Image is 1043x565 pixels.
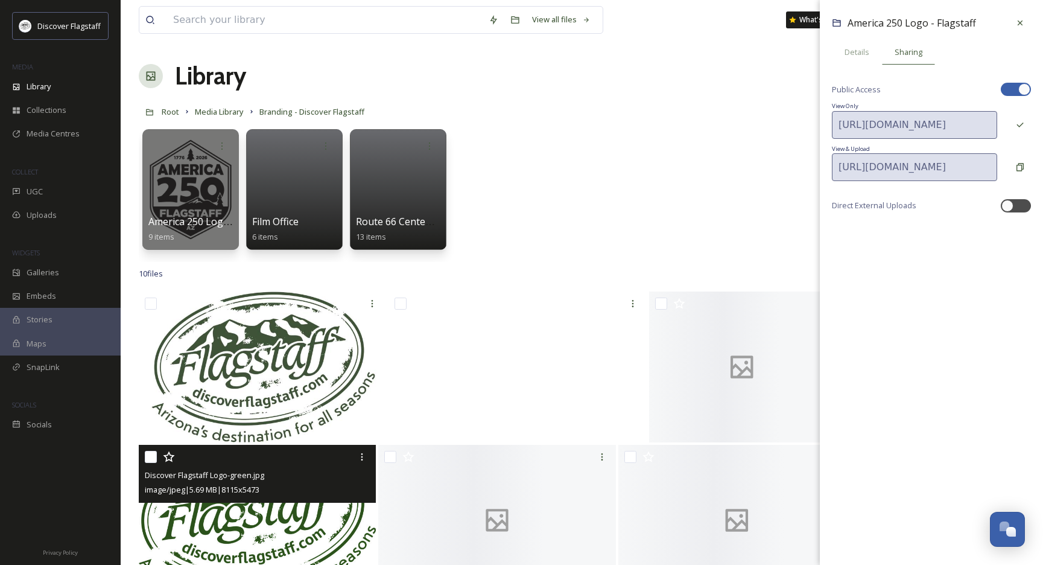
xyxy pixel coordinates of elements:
[27,186,43,197] span: UGC
[12,248,40,257] span: WIDGETS
[252,215,299,228] span: Film Office
[148,231,174,242] span: 9 items
[27,338,46,350] span: Maps
[252,231,278,242] span: 6 items
[356,216,448,242] a: Route 66 Centennial13 items
[175,58,246,94] a: Library
[27,314,52,325] span: Stories
[12,62,33,71] span: MEDIA
[19,20,31,32] img: Untitled%20design%20(1).png
[139,268,163,279] span: 10 file s
[195,106,244,117] span: Media Library
[162,106,179,117] span: Root
[145,484,259,495] span: image/jpeg | 5.69 MB | 8115 x 5473
[832,200,916,211] span: Direct External Uploads
[139,292,386,442] img: Discover-Flagstaff-Logo-green-web.jpg
[990,512,1025,547] button: Open Chat
[195,104,244,119] a: Media Library
[388,292,647,442] img: Discover Flagstaff Logo-white.png
[27,362,60,373] span: SnapLink
[12,400,36,409] span: SOCIALS
[148,215,277,228] span: America 250 Logo - Flagstaff
[259,104,364,119] a: Branding - Discover Flagstaff
[27,104,66,116] span: Collections
[786,11,846,28] a: What's New
[356,215,448,228] span: Route 66 Centennial
[43,549,78,557] span: Privacy Policy
[12,167,38,176] span: COLLECT
[27,209,57,221] span: Uploads
[37,21,101,31] span: Discover Flagstaff
[259,106,364,117] span: Branding - Discover Flagstaff
[27,290,56,302] span: Embeds
[148,216,277,242] a: America 250 Logo - Flagstaff9 items
[356,231,386,242] span: 13 items
[27,267,59,278] span: Galleries
[27,128,80,139] span: Media Centres
[43,544,78,559] a: Privacy Policy
[252,216,299,242] a: Film Office6 items
[162,104,179,119] a: Root
[145,470,264,480] span: Discover Flagstaff Logo-green.jpg
[27,419,52,430] span: Socials
[832,145,1031,153] span: View & Upload
[167,7,483,33] input: Search your library
[27,81,51,92] span: Library
[526,8,597,31] a: View all files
